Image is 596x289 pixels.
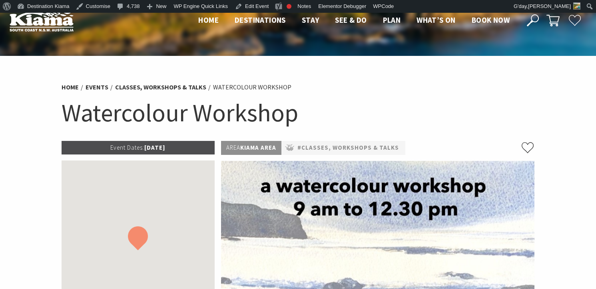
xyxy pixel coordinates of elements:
[302,15,319,25] span: Stay
[62,97,535,129] h1: Watercolour Workshop
[62,83,79,91] a: Home
[110,144,144,151] span: Event Dates:
[10,10,74,32] img: Kiama Logo
[297,143,399,153] a: #Classes, Workshops & Talks
[213,82,291,93] li: Watercolour Workshop
[62,141,215,154] p: [DATE]
[472,15,510,25] span: Book now
[235,15,286,25] span: Destinations
[226,144,240,151] span: Area
[383,15,401,25] span: Plan
[198,15,219,25] span: Home
[221,141,281,155] p: Kiama Area
[335,15,367,25] span: See & Do
[86,83,108,91] a: Events
[528,3,571,9] span: [PERSON_NAME]
[287,4,291,9] div: Focus keyphrase not set
[190,14,518,27] nav: Main Menu
[115,83,206,91] a: Classes, Workshops & Talks
[417,15,456,25] span: What’s On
